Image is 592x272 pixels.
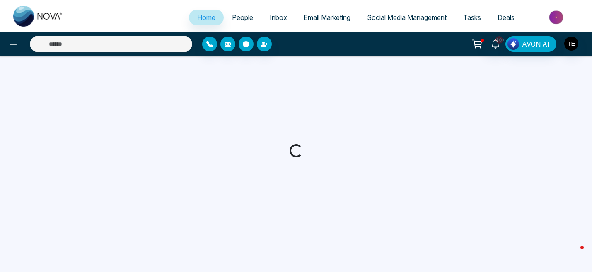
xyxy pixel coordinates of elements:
span: Inbox [270,13,287,22]
span: Email Marketing [304,13,350,22]
a: Tasks [455,10,489,25]
span: Social Media Management [367,13,447,22]
span: 10+ [495,36,503,44]
span: Home [197,13,215,22]
span: Tasks [463,13,481,22]
a: Home [189,10,224,25]
a: Email Marketing [295,10,359,25]
img: Lead Flow [507,38,519,50]
iframe: Intercom live chat [564,244,584,264]
a: People [224,10,261,25]
img: Market-place.gif [527,8,587,27]
img: Nova CRM Logo [13,6,63,27]
a: Inbox [261,10,295,25]
img: User Avatar [564,37,578,51]
a: Deals [489,10,523,25]
a: Social Media Management [359,10,455,25]
span: Deals [498,13,515,22]
span: AVON AI [522,39,549,49]
button: AVON AI [505,36,556,52]
span: People [232,13,253,22]
a: 10+ [486,36,505,51]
